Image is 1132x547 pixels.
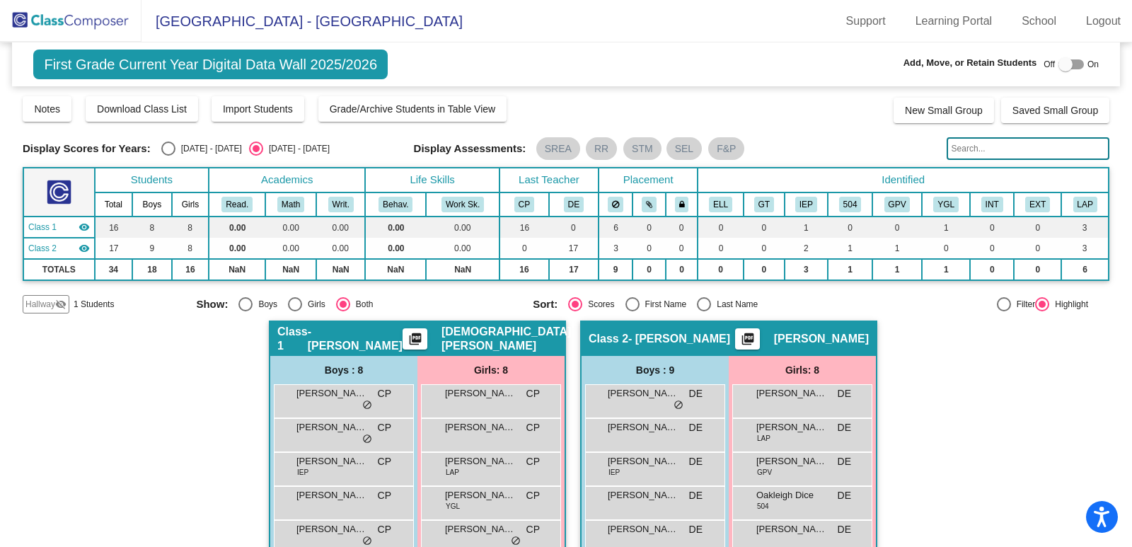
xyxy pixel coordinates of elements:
[785,238,828,259] td: 2
[1014,217,1061,238] td: 0
[28,242,57,255] span: Class 2
[223,103,293,115] span: Import Students
[1001,98,1109,123] button: Saved Small Group
[23,142,151,155] span: Display Scores for Years:
[28,221,57,234] span: Class 1
[79,243,90,254] mat-icon: visibility
[698,192,744,217] th: English Language Learner
[263,142,330,155] div: [DATE] - [DATE]
[795,197,817,212] button: IEP
[526,454,540,469] span: CP
[362,434,372,445] span: do_not_disturb_alt
[872,192,922,217] th: Good Parent Volunteer
[296,522,367,536] span: [PERSON_NAME]
[132,238,172,259] td: 9
[756,522,827,536] span: [PERSON_NAME]
[739,332,756,352] mat-icon: picture_as_pdf
[922,192,970,217] th: Young for Grade Level
[514,197,534,212] button: CP
[132,259,172,280] td: 18
[744,259,785,280] td: 0
[25,298,55,311] span: Hallway
[526,420,540,435] span: CP
[74,298,114,311] span: 1 Students
[835,10,897,33] a: Support
[828,259,872,280] td: 1
[1061,192,1109,217] th: LAP
[172,192,209,217] th: Girls
[209,217,265,238] td: 0.00
[441,197,484,212] button: Work Sk.
[757,501,769,512] span: 504
[698,259,744,280] td: 0
[499,168,599,192] th: Last Teacher
[172,238,209,259] td: 8
[499,259,549,280] td: 16
[316,217,365,238] td: 0.00
[417,356,565,384] div: Girls: 8
[689,386,703,401] span: DE
[838,454,851,469] span: DE
[582,356,729,384] div: Boys : 9
[446,467,459,478] span: LAP
[735,328,760,350] button: Print Students Details
[23,259,95,280] td: TOTALS
[196,298,228,311] span: Show:
[79,221,90,233] mat-icon: visibility
[499,192,549,217] th: Christi Portch
[549,238,599,259] td: 17
[1014,259,1061,280] td: 0
[265,238,316,259] td: 0.00
[709,197,732,212] button: ELL
[296,386,367,401] span: [PERSON_NAME]
[549,259,599,280] td: 17
[95,168,209,192] th: Students
[212,96,304,122] button: Import Students
[318,96,507,122] button: Grade/Archive Students in Table View
[445,488,516,502] span: [PERSON_NAME]
[628,332,730,346] span: - [PERSON_NAME]
[1011,298,1036,311] div: Filter
[1012,105,1098,116] span: Saved Small Group
[872,238,922,259] td: 1
[785,192,828,217] th: Individualized Education Plan
[933,197,959,212] button: YGL
[666,259,698,280] td: 0
[549,217,599,238] td: 0
[499,217,549,238] td: 16
[270,356,417,384] div: Boys : 8
[277,325,308,353] span: Class 1
[328,197,354,212] button: Writ.
[403,328,427,350] button: Print Students Details
[221,197,253,212] button: Read.
[666,192,698,217] th: Keep with teacher
[608,522,678,536] span: [PERSON_NAME]
[633,192,666,217] th: Keep with students
[445,386,516,401] span: [PERSON_NAME]
[872,259,922,280] td: 1
[378,454,391,469] span: CP
[757,433,770,444] span: LAP
[362,400,372,411] span: do_not_disturb_alt
[161,142,330,156] mat-radio-group: Select an option
[362,536,372,547] span: do_not_disturb_alt
[564,197,584,212] button: DE
[970,238,1014,259] td: 0
[33,50,388,79] span: First Grade Current Year Digital Data Wall 2025/2026
[689,420,703,435] span: DE
[1014,192,1061,217] th: Extrovert
[141,10,463,33] span: [GEOGRAPHIC_DATA] - [GEOGRAPHIC_DATA]
[1061,217,1109,238] td: 3
[640,298,687,311] div: First Name
[756,386,827,401] span: [PERSON_NAME]
[744,192,785,217] th: Gifted and Talented
[196,297,522,311] mat-radio-group: Select an option
[1049,298,1088,311] div: Highlight
[414,142,526,155] span: Display Assessments:
[599,259,633,280] td: 9
[884,197,911,212] button: GPV
[904,10,1004,33] a: Learning Portal
[297,467,308,478] span: IEP
[441,325,571,353] span: [DEMOGRAPHIC_DATA][PERSON_NAME]
[445,522,516,536] span: [PERSON_NAME]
